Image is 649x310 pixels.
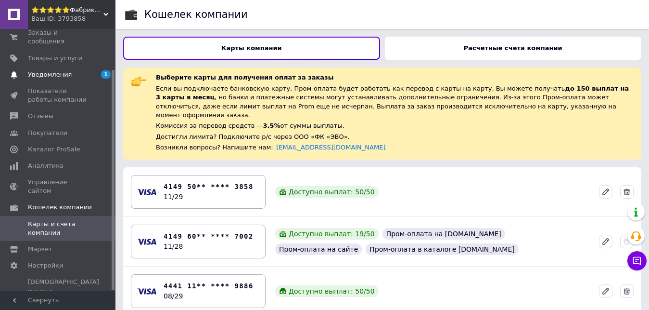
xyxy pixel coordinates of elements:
div: Ваш ID: 3793858 [31,14,115,23]
span: Отзывы [28,112,53,121]
div: Если вы подключаете банковскую карту, Пром-оплата будет работать как перевод с карты на карту. Вы... [156,84,634,120]
span: Маркет [28,245,52,254]
b: Карты компании [221,44,282,52]
div: Доступно выплат: 19 / 50 [275,228,379,240]
div: Комиссия за перевод средств — от суммы выплаты. [156,121,634,131]
div: Пром-оплата на [DOMAIN_NAME] [382,228,505,240]
span: Аналитика [28,162,64,170]
button: Чат с покупателем [627,251,647,270]
span: Каталог ProSale [28,145,80,154]
time: 11/29 [164,193,183,201]
img: :point_right: [131,73,146,89]
time: 11/28 [164,243,183,250]
span: Покупатели [28,129,67,137]
div: Достигли лимита? Подключите р/с через ООО «ФК «ЭВО». [156,133,634,141]
div: Кошелек компании [144,10,248,20]
div: Доступно выплат: 50 / 50 [275,285,379,297]
span: Карты и счета компании [28,220,89,237]
span: Кошелек компании [28,203,92,212]
span: 1 [101,70,111,79]
div: Пром-оплата в каталоге [DOMAIN_NAME] [366,243,518,255]
a: [EMAIL_ADDRESS][DOMAIN_NAME] [276,144,385,151]
span: ⭐️⭐️⭐️⭐️⭐️Фабрика Честных цен [31,6,103,14]
span: Настройки [28,261,63,270]
span: Управление сайтом [28,178,89,195]
div: Доступно выплат: 50 / 50 [275,186,379,198]
span: Показатели работы компании [28,87,89,104]
div: Пром-оплата на сайте [275,243,362,255]
span: Уведомления [28,70,72,79]
span: Выберите карты для получения оплат за заказы [156,74,333,81]
span: Заказы и сообщения [28,28,89,46]
b: Расчетные счета компании [464,44,562,52]
span: Товары и услуги [28,54,82,63]
span: 3.5% [263,122,280,129]
div: Возникли вопросы? Напишите нам: [156,143,634,152]
time: 08/29 [164,292,183,300]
